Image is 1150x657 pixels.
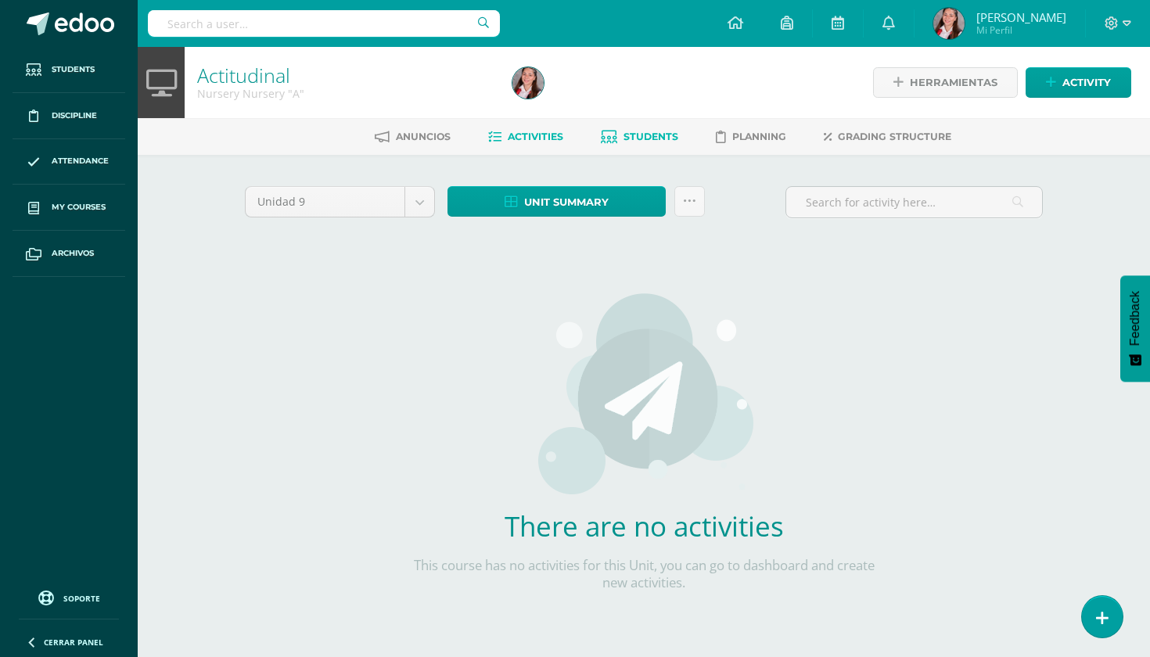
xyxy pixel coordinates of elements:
span: Discipline [52,109,97,122]
input: Search for activity here… [786,187,1042,217]
span: Archivos [52,247,94,260]
a: Soporte [19,587,119,608]
a: Discipline [13,93,125,139]
a: Activity [1026,67,1131,98]
span: Cerrar panel [44,637,103,648]
img: 689875158c654dd84cdd79ec7082736a.png [512,67,544,99]
a: Activities [488,124,563,149]
a: Grading structure [824,124,951,149]
p: This course has no activities for this Unit, you can go to dashboard and create new activities. [413,557,875,591]
img: 689875158c654dd84cdd79ec7082736a.png [933,8,965,39]
span: [PERSON_NAME] [976,9,1066,25]
a: My courses [13,185,125,231]
h2: There are no activities [413,508,875,544]
a: Planning [716,124,786,149]
input: Search a user… [148,10,500,37]
span: Herramientas [910,68,997,97]
a: Herramientas [873,67,1018,98]
span: Attendance [52,155,109,167]
h1: Actitudinal [197,64,494,86]
span: Mi Perfil [976,23,1066,37]
a: Archivos [13,231,125,277]
a: Attendance [13,139,125,185]
a: Unidad 9 [246,187,434,217]
div: Nursery Nursery 'A' [197,86,494,101]
span: Unidad 9 [257,187,393,217]
span: Anuncios [396,131,451,142]
span: Planning [732,131,786,142]
span: Activity [1062,68,1111,97]
a: Anuncios [375,124,451,149]
span: Feedback [1128,291,1142,346]
img: activities.png [534,292,755,495]
span: Activities [508,131,563,142]
span: Students [624,131,678,142]
button: Feedback - Mostrar encuesta [1120,275,1150,382]
a: Unit summary [447,186,666,217]
span: Unit summary [524,188,609,217]
a: Actitudinal [197,62,290,88]
span: Soporte [63,593,100,604]
a: Students [13,47,125,93]
span: Grading structure [838,131,951,142]
span: Students [52,63,95,76]
span: My courses [52,201,106,214]
a: Students [601,124,678,149]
